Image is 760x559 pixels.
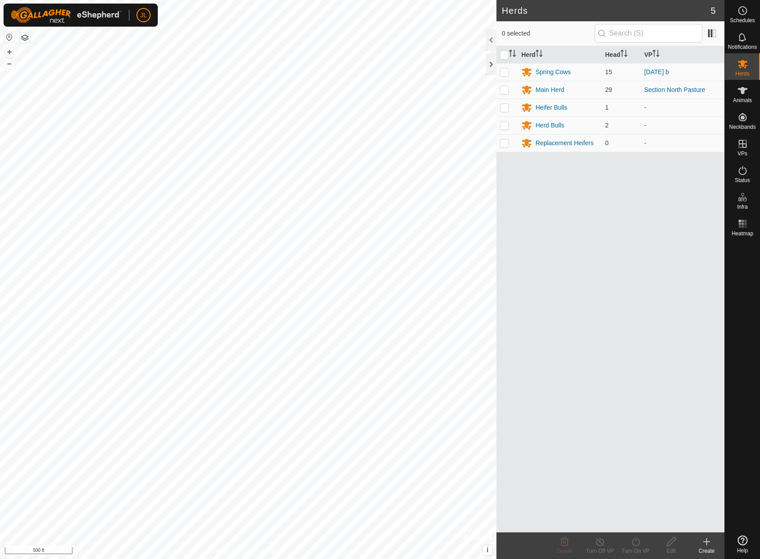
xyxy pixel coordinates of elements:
span: VPs [737,151,747,156]
td: - [641,134,725,152]
button: Map Layers [20,32,30,43]
span: 15 [605,68,612,75]
div: Main Herd [536,85,564,95]
th: Herd [518,46,602,63]
button: + [4,47,15,57]
span: 1 [605,104,609,111]
img: Gallagher Logo [11,7,122,23]
span: Neckbands [729,124,756,130]
span: Notifications [728,44,757,50]
p-sorticon: Activate to sort [509,51,516,58]
span: Herds [735,71,749,76]
span: 5 [711,4,716,17]
p-sorticon: Activate to sort [652,51,660,58]
input: Search (S) [595,24,702,43]
span: Status [735,178,750,183]
span: 0 selected [502,29,595,38]
span: JL [140,11,147,20]
th: Head [602,46,641,63]
a: Contact Us [257,547,283,555]
span: Delete [557,548,572,554]
span: Schedules [730,18,755,23]
h2: Herds [502,5,711,16]
a: [DATE] b [644,68,669,75]
span: Infra [737,204,748,210]
th: VP [641,46,725,63]
a: Help [725,532,760,557]
div: Turn On VP [618,547,653,555]
span: 29 [605,86,612,93]
span: i [487,546,488,554]
div: Edit [653,547,689,555]
td: - [641,99,725,116]
div: Heifer Bulls [536,103,568,112]
div: Herd Bulls [536,121,564,130]
div: Spring Cows [536,67,571,77]
a: Privacy Policy [213,547,246,555]
div: Replacement Heifers [536,139,594,148]
span: Heatmap [732,231,753,236]
div: Turn Off VP [582,547,618,555]
span: 0 [605,139,609,147]
a: Section North Pasture [644,86,705,93]
p-sorticon: Activate to sort [536,51,543,58]
button: Reset Map [4,32,15,43]
span: Animals [733,98,752,103]
span: 2 [605,122,609,129]
td: - [641,116,725,134]
div: Create [689,547,724,555]
p-sorticon: Activate to sort [620,51,628,58]
span: Help [737,548,748,553]
button: – [4,58,15,69]
button: i [483,545,492,555]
